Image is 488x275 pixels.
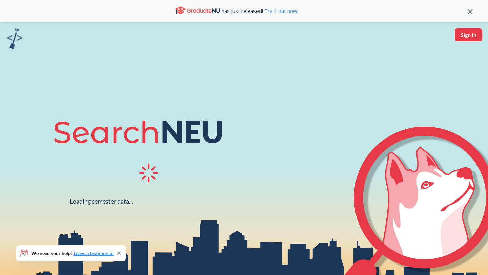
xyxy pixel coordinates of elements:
[222,7,298,15] span: has just released!
[263,7,298,14] a: Try it out now!
[70,197,133,205] div: Loading semester data...
[455,28,482,41] button: Sign In
[7,28,23,49] img: sandbox logo
[74,250,114,256] a: Leave a testimonial
[7,28,23,51] a: sandbox logo
[31,251,114,256] span: We need your help!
